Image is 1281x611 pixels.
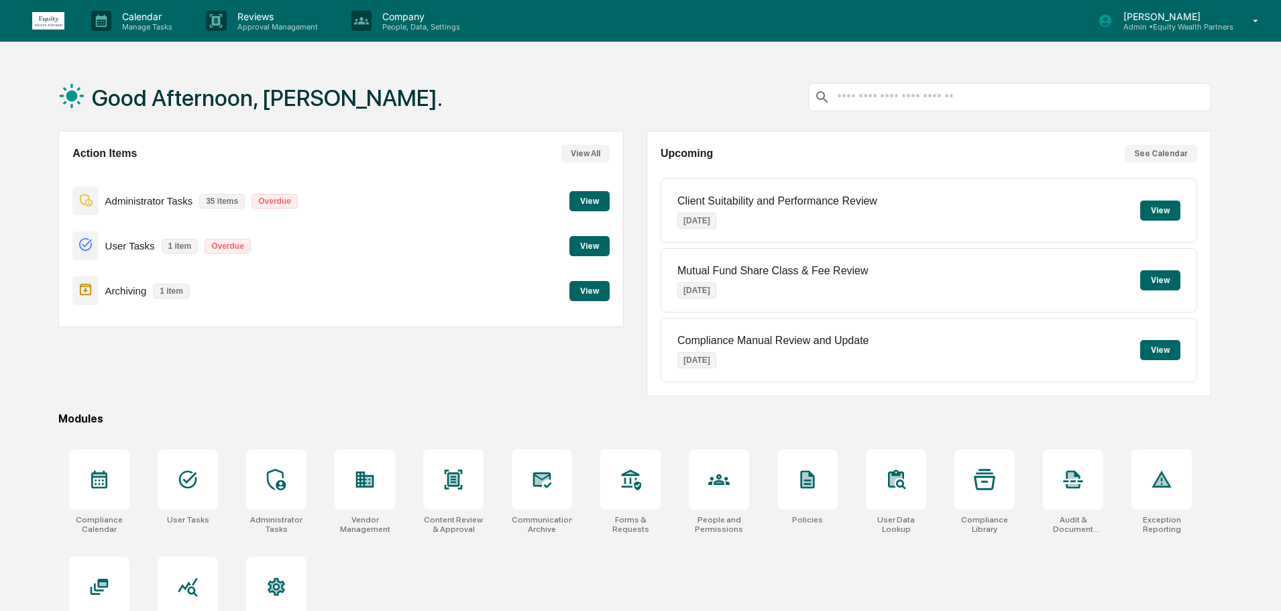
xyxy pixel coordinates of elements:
[792,515,823,524] div: Policies
[1043,515,1103,534] div: Audit & Document Logs
[372,11,467,22] p: Company
[677,213,716,229] p: [DATE]
[569,281,610,301] button: View
[105,285,147,296] p: Archiving
[92,85,443,111] h1: Good Afternoon, [PERSON_NAME].
[105,240,155,252] p: User Tasks
[569,236,610,256] button: View
[335,515,395,534] div: Vendor Management
[600,515,661,534] div: Forms & Requests
[569,191,610,211] button: View
[1140,270,1180,290] button: View
[153,284,190,298] p: 1 item
[167,515,209,524] div: User Tasks
[111,11,179,22] p: Calendar
[58,412,1211,425] div: Modules
[677,335,869,347] p: Compliance Manual Review and Update
[69,515,129,534] div: Compliance Calendar
[246,515,307,534] div: Administrator Tasks
[569,284,610,296] a: View
[1140,201,1180,221] button: View
[105,195,193,207] p: Administrator Tasks
[866,515,926,534] div: User Data Lookup
[569,194,610,207] a: View
[1238,567,1274,603] iframe: Open customer support
[677,195,877,207] p: Client Suitability and Performance Review
[111,22,179,32] p: Manage Tasks
[1113,22,1233,32] p: Admin • Equity Wealth Partners
[1113,11,1233,22] p: [PERSON_NAME]
[227,11,325,22] p: Reviews
[32,12,64,30] img: logo
[372,22,467,32] p: People, Data, Settings
[512,515,572,534] div: Communications Archive
[1140,340,1180,360] button: View
[661,148,713,160] h2: Upcoming
[205,239,251,254] p: Overdue
[689,515,749,534] div: People and Permissions
[954,515,1015,534] div: Compliance Library
[162,239,199,254] p: 1 item
[569,239,610,252] a: View
[252,194,298,209] p: Overdue
[199,194,245,209] p: 35 items
[1131,515,1192,534] div: Exception Reporting
[72,148,137,160] h2: Action Items
[561,145,610,162] button: View All
[677,352,716,368] p: [DATE]
[677,282,716,298] p: [DATE]
[227,22,325,32] p: Approval Management
[1125,145,1197,162] button: See Calendar
[423,515,484,534] div: Content Review & Approval
[677,265,869,277] p: Mutual Fund Share Class & Fee Review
